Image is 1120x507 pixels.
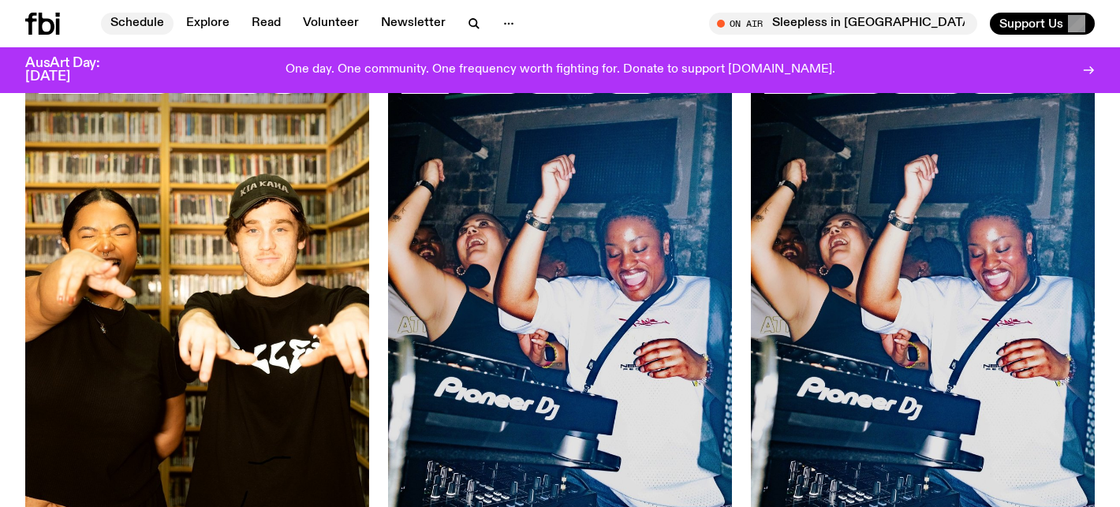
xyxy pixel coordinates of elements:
button: Support Us [990,13,1095,35]
span: Support Us [999,17,1063,31]
a: Schedule [101,13,174,35]
a: Explore [177,13,239,35]
a: Newsletter [371,13,455,35]
a: Read [242,13,290,35]
button: On AirSleepless in [GEOGRAPHIC_DATA] [709,13,977,35]
a: Volunteer [293,13,368,35]
p: One day. One community. One frequency worth fighting for. Donate to support [DOMAIN_NAME]. [286,63,835,77]
h3: AusArt Day: [DATE] [25,57,126,84]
